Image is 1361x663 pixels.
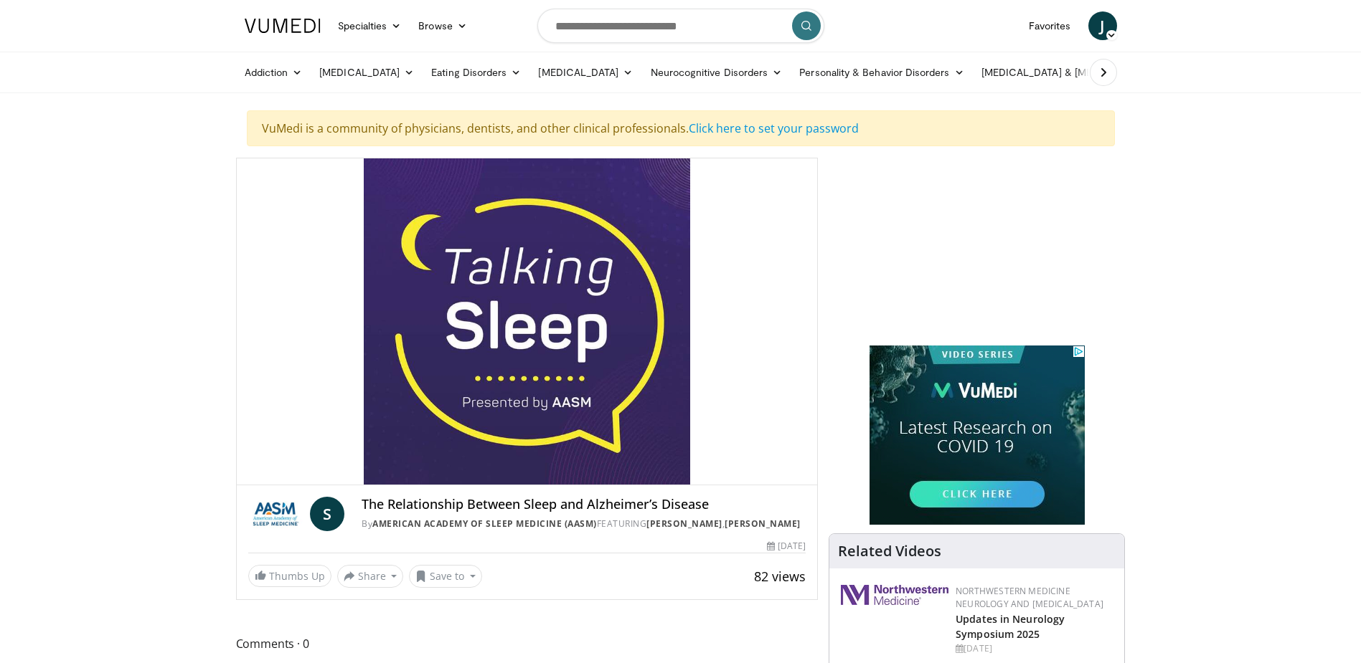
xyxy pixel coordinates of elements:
iframe: Advertisement [870,345,1085,525]
a: Eating Disorders [423,58,529,87]
a: [MEDICAL_DATA] [311,58,423,87]
a: Favorites [1020,11,1080,40]
h4: The Relationship Between Sleep and Alzheimer’s Disease [362,497,806,512]
a: [MEDICAL_DATA] & [MEDICAL_DATA] [973,58,1178,87]
img: 2a462fb6-9365-492a-ac79-3166a6f924d8.png.150x105_q85_autocrop_double_scale_upscale_version-0.2.jpg [841,585,948,605]
div: By FEATURING , [362,517,806,530]
input: Search topics, interventions [537,9,824,43]
a: Northwestern Medicine Neurology and [MEDICAL_DATA] [956,585,1103,610]
button: Share [337,565,404,588]
a: American Academy of Sleep Medicine (AASM) [372,517,597,530]
a: Neurocognitive Disorders [642,58,791,87]
button: Save to [409,565,482,588]
a: Thumbs Up [248,565,331,587]
a: [PERSON_NAME] [725,517,801,530]
a: J [1088,11,1117,40]
img: VuMedi Logo [245,19,321,33]
a: [MEDICAL_DATA] [529,58,641,87]
div: [DATE] [767,540,806,553]
div: [DATE] [956,642,1113,655]
a: Specialties [329,11,410,40]
a: Updates in Neurology Symposium 2025 [956,612,1065,641]
div: VuMedi is a community of physicians, dentists, and other clinical professionals. [247,110,1115,146]
span: Comments 0 [236,634,819,653]
a: Click here to set your password [689,120,859,136]
h4: Related Videos [838,543,941,560]
span: 82 views [754,568,806,585]
a: Addiction [236,58,311,87]
iframe: Advertisement [870,158,1085,337]
video-js: Video Player [237,158,818,485]
a: [PERSON_NAME] [646,517,722,530]
a: Browse [410,11,476,40]
a: S [310,497,344,531]
img: American Academy of Sleep Medicine (AASM) [248,497,305,531]
a: Personality & Behavior Disorders [791,58,972,87]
